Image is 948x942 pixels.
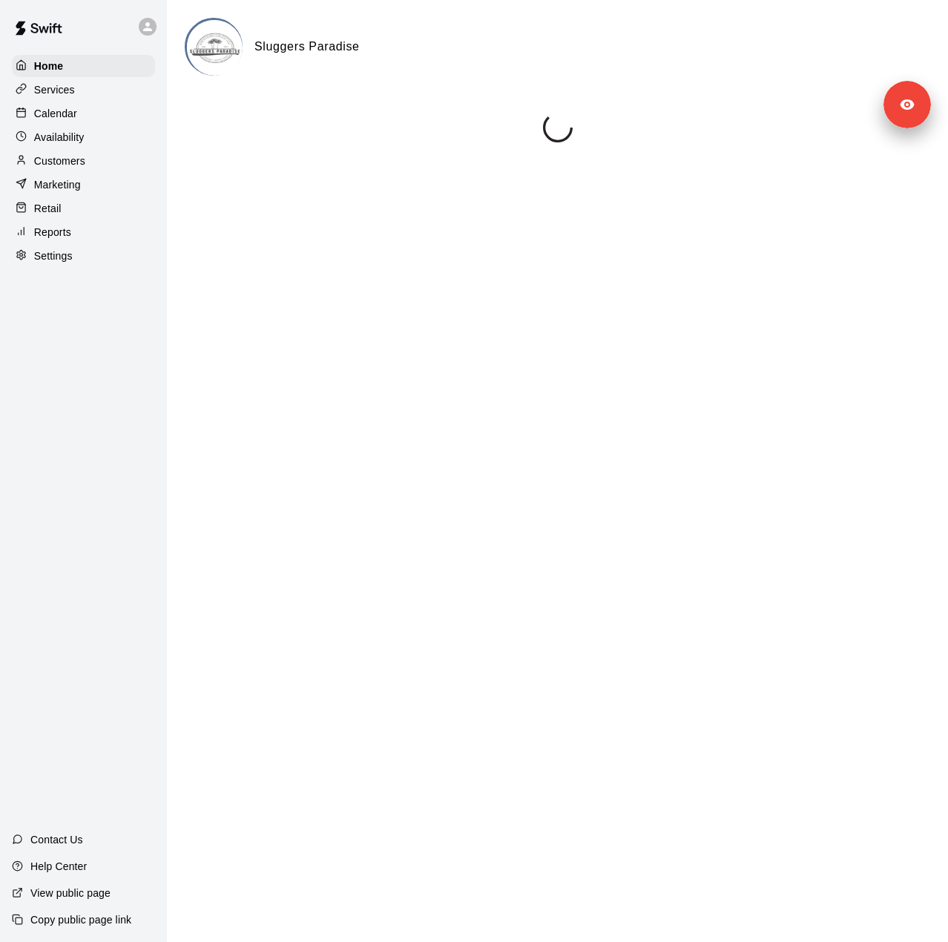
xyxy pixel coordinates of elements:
[34,59,64,73] p: Home
[12,102,155,125] a: Calendar
[30,832,83,847] p: Contact Us
[34,225,71,240] p: Reports
[30,886,111,900] p: View public page
[34,154,85,168] p: Customers
[34,130,85,145] p: Availability
[187,20,243,76] img: Sluggers Paradise logo
[30,912,131,927] p: Copy public page link
[12,245,155,267] a: Settings
[12,79,155,101] a: Services
[30,859,87,874] p: Help Center
[12,150,155,172] a: Customers
[34,106,77,121] p: Calendar
[12,126,155,148] a: Availability
[12,55,155,77] a: Home
[34,177,81,192] p: Marketing
[12,221,155,243] a: Reports
[34,248,73,263] p: Settings
[34,201,62,216] p: Retail
[12,174,155,196] a: Marketing
[254,37,360,56] h6: Sluggers Paradise
[34,82,75,97] p: Services
[12,197,155,220] a: Retail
